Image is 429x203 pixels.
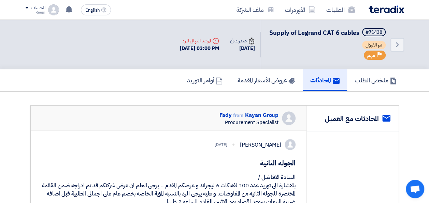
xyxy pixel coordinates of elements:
h5: أوامر التوريد [187,76,223,84]
div: [DATE] [230,44,255,52]
button: English [81,4,111,15]
div: Open chat [406,180,424,198]
span: مهم [367,52,375,59]
a: ملخص الطلب [347,69,404,91]
span: Supply of Legrand CAT 6 cables [269,28,359,37]
h5: ملخص الطلب [355,76,397,84]
h5: عروض الأسعار المقدمة [238,76,295,84]
h5: المحادثات [310,76,340,84]
span: تم القبول [362,41,386,49]
img: Teradix logo [369,5,404,13]
div: Fady Kayan Group [219,111,278,119]
a: المحادثات [303,69,347,91]
div: الحساب [31,5,45,11]
h5: Supply of Legrand CAT 6 cables [269,28,387,38]
div: [DATE] 03:00 PM [180,44,219,52]
a: أوامر التوريد [180,69,230,91]
a: عروض الأسعار المقدمة [230,69,303,91]
span: from [233,112,244,119]
div: [DATE] [215,141,227,148]
span: English [85,8,100,13]
div: [PERSON_NAME] [240,141,281,149]
img: profile_test.png [285,139,296,150]
div: #71438 [366,30,382,35]
a: الأوردرات [280,2,321,18]
div: الموعد النهائي للرد [180,37,219,44]
h2: المحادثات مع العميل [325,114,379,123]
a: ملف الشركة [231,2,280,18]
h1: الجوله الثانية [42,158,296,168]
div: Procurement Specialist [219,119,278,125]
div: صدرت في [230,37,255,44]
div: Reem [25,11,45,14]
img: profile_test.png [48,4,59,15]
a: الطلبات [321,2,360,18]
